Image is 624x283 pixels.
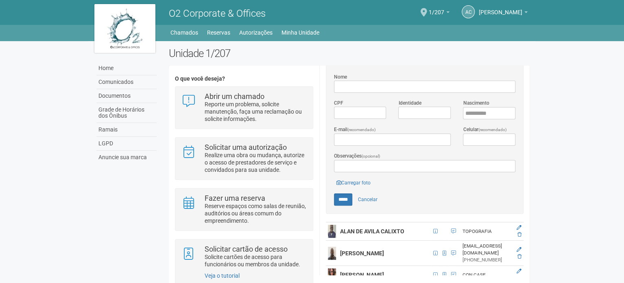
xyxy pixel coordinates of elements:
[463,126,506,134] label: Celular
[517,232,521,237] a: Excluir membro
[205,253,307,268] p: Solicite cartões de acesso para funcionários ou membros da unidade.
[94,4,155,53] img: logo.jpg
[463,272,513,279] div: CON CASE
[170,27,198,38] a: Chamados
[205,151,307,173] p: Realize uma obra ou mudança, autorize o acesso de prestadores de serviço e convidados para sua un...
[96,89,157,103] a: Documentos
[463,257,513,263] div: [PHONE_NUMBER]
[281,27,319,38] a: Minha Unidade
[517,225,521,230] a: Editar membro
[362,154,380,158] span: (opcional)
[169,8,266,19] span: O2 Corporate & Offices
[479,10,528,17] a: [PERSON_NAME]
[334,152,380,160] label: Observações
[181,195,306,224] a: Fazer uma reserva Reserve espaços como salas de reunião, auditórios ou áreas comum do empreendime...
[463,99,489,107] label: Nascimento
[463,243,513,257] div: [EMAIL_ADDRESS][DOMAIN_NAME]
[205,143,287,151] strong: Solicitar uma autorização
[328,225,336,238] img: user.png
[340,272,384,278] strong: [PERSON_NAME]
[205,272,240,279] a: Veja o tutorial
[205,101,307,123] p: Reporte um problema, solicite manutenção, faça uma reclamação ou solicite informações.
[96,123,157,137] a: Ramais
[517,275,521,281] a: Excluir membro
[205,202,307,224] p: Reserve espaços como salas de reunião, auditórios ou áreas comum do empreendimento.
[517,247,521,252] a: Editar membro
[207,27,230,38] a: Reservas
[328,247,336,260] img: user.png
[239,27,273,38] a: Autorizações
[429,1,444,15] span: 1/207
[478,127,506,132] span: (recomendado)
[205,92,264,101] strong: Abrir um chamado
[96,137,157,151] a: LGPD
[334,126,376,134] label: E-mail
[205,245,288,253] strong: Solicitar cartão de acesso
[398,99,421,107] label: Identidade
[340,250,384,257] strong: [PERSON_NAME]
[181,93,306,123] a: Abrir um chamado Reporte um problema, solicite manutenção, faça uma reclamação ou solicite inform...
[463,228,513,235] div: TOPOGRAFIA
[334,178,373,187] a: Carregar foto
[169,47,530,59] h2: Unidade 1/207
[517,268,521,274] a: Editar membro
[340,228,404,235] strong: ALAN DE AVILA CALIXTO
[96,61,157,75] a: Home
[328,268,336,281] img: user.png
[175,76,313,82] h4: O que você deseja?
[479,1,522,15] span: Andréa Cunha
[96,103,157,123] a: Grade de Horários dos Ônibus
[517,254,521,259] a: Excluir membro
[96,75,157,89] a: Comunicados
[205,194,265,202] strong: Fazer uma reserva
[181,144,306,173] a: Solicitar uma autorização Realize uma obra ou mudança, autorize o acesso de prestadores de serviç...
[353,193,382,206] a: Cancelar
[96,151,157,164] a: Anuncie sua marca
[334,73,347,81] label: Nome
[347,127,376,132] span: (recomendado)
[429,10,449,17] a: 1/207
[334,99,343,107] label: CPF
[181,246,306,268] a: Solicitar cartão de acesso Solicite cartões de acesso para funcionários ou membros da unidade.
[462,5,475,18] a: AC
